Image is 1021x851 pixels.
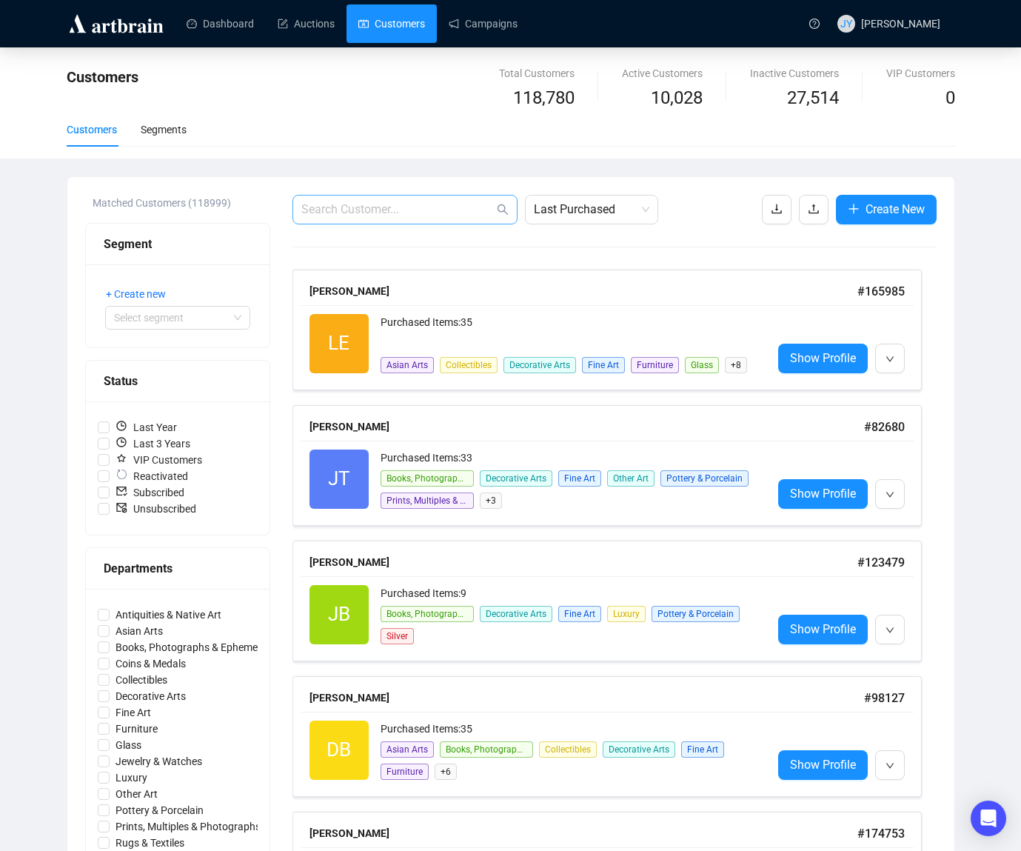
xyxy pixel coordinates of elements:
span: Books, Photographs & Ephemera [381,470,474,487]
div: Total Customers [499,65,575,81]
span: Decorative Arts [480,606,552,622]
span: search [497,204,509,216]
span: JB [328,599,350,630]
span: Last 3 Years [110,435,196,452]
span: Subscribed [110,484,190,501]
span: Books, Photographs & Ephemera [440,741,533,758]
span: 10,028 [651,84,703,113]
span: down [886,626,894,635]
div: Purchased Items: 35 [381,721,760,739]
span: LE [328,328,349,358]
span: Show Profile [790,484,856,503]
div: [PERSON_NAME] [309,554,857,570]
a: Show Profile [778,615,868,644]
span: Asian Arts [381,357,434,373]
div: Customers [67,121,117,138]
span: Pottery & Porcelain [110,802,210,818]
span: Coins & Medals [110,655,192,672]
span: Furniture [631,357,679,373]
span: # 123479 [857,555,905,570]
div: [PERSON_NAME] [309,283,857,299]
span: Decorative Arts [110,688,192,704]
span: Glass [110,737,147,753]
a: Show Profile [778,750,868,780]
div: Purchased Items: 9 [381,585,760,604]
span: DB [327,735,351,765]
span: down [886,355,894,364]
span: # 98127 [864,691,905,705]
span: Fine Art [558,606,601,622]
span: Fine Art [110,704,157,721]
span: 118,780 [513,84,575,113]
span: Jewelry & Watches [110,753,208,770]
span: 0 [945,87,955,108]
span: Prints, Multiples & Photographs [110,818,267,835]
div: [PERSON_NAME] [309,690,864,706]
div: Purchased Items: 35 [381,314,760,344]
span: # 165985 [857,284,905,298]
a: Auctions [278,4,335,43]
span: + 3 [480,493,502,509]
button: Create New [836,195,937,224]
span: Asian Arts [110,623,169,639]
span: upload [808,203,820,215]
div: Status [104,372,252,390]
div: VIP Customers [886,65,955,81]
span: down [886,761,894,770]
span: JY [840,16,852,32]
span: Collectibles [539,741,597,758]
span: Books, Photographs & Ephemera [110,639,273,655]
div: Open Intercom Messenger [971,801,1006,836]
span: Prints, Multiples & Photographs [381,493,474,509]
div: [PERSON_NAME] [309,418,864,435]
span: Glass [685,357,719,373]
span: Unsubscribed [110,501,202,517]
span: + 8 [725,357,747,373]
a: Customers [358,4,425,43]
a: [PERSON_NAME]#123479JBPurchased Items:9Books, Photographs & EphemeraDecorative ArtsFine ArtLuxury... [292,541,937,661]
span: Last Purchased [534,196,649,224]
span: Collectibles [440,357,498,373]
span: Show Profile [790,620,856,638]
span: Pottery & Porcelain [660,470,749,487]
div: Matched Customers (118999) [93,195,270,211]
span: Rugs & Textiles [110,835,190,851]
a: Show Profile [778,344,868,373]
div: Purchased Items: 33 [381,450,760,468]
div: Segments [141,121,187,138]
a: Dashboard [187,4,254,43]
a: Campaigns [449,4,518,43]
span: Books, Photographs & Ephemera [381,606,474,622]
span: download [771,203,783,215]
a: [PERSON_NAME]#82680JTPurchased Items:33Books, Photographs & EphemeraDecorative ArtsFine ArtOther ... [292,405,937,526]
a: [PERSON_NAME]#98127DBPurchased Items:35Asian ArtsBooks, Photographs & EphemeraCollectiblesDecorat... [292,676,937,797]
img: logo [67,12,166,36]
span: Luxury [607,606,646,622]
span: Fine Art [681,741,724,758]
div: Departments [104,559,252,578]
input: Search Customer... [301,201,494,218]
span: Other Art [110,786,164,802]
a: [PERSON_NAME]#165985LEPurchased Items:35Asian ArtsCollectiblesDecorative ArtsFine ArtFurnitureGla... [292,270,937,390]
span: VIP Customers [110,452,208,468]
span: Silver [381,628,414,644]
span: question-circle [809,19,820,29]
div: Inactive Customers [750,65,839,81]
span: JT [328,464,350,494]
span: + Create new [106,286,166,302]
span: Show Profile [790,755,856,774]
span: Decorative Arts [480,470,552,487]
span: Decorative Arts [503,357,576,373]
span: Pottery & Porcelain [652,606,740,622]
span: Asian Arts [381,741,434,758]
span: [PERSON_NAME] [861,18,940,30]
span: Show Profile [790,349,856,367]
span: plus [848,203,860,215]
span: Collectibles [110,672,173,688]
span: # 174753 [857,827,905,841]
span: Customers [67,68,138,86]
span: Furniture [110,721,164,737]
span: down [886,490,894,499]
span: Create New [866,200,925,218]
span: # 82680 [864,420,905,434]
